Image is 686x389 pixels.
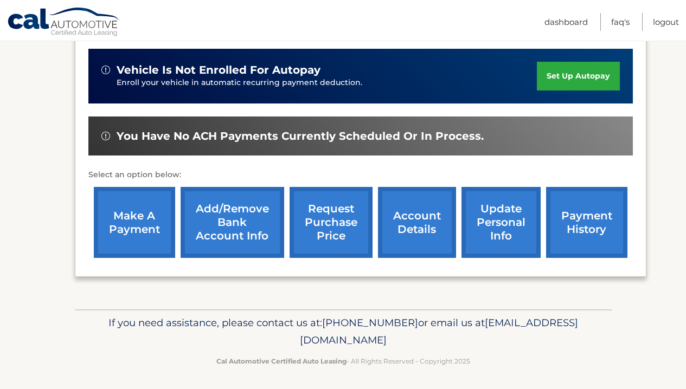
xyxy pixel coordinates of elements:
[94,187,175,258] a: make a payment
[117,77,537,89] p: Enroll your vehicle in automatic recurring payment deduction.
[82,314,605,349] p: If you need assistance, please contact us at: or email us at
[461,187,541,258] a: update personal info
[101,66,110,74] img: alert-white.svg
[290,187,373,258] a: request purchase price
[322,316,418,329] span: [PHONE_NUMBER]
[101,132,110,140] img: alert-white.svg
[117,63,320,77] span: vehicle is not enrolled for autopay
[546,187,627,258] a: payment history
[117,129,484,143] span: You have no ACH payments currently scheduled or in process.
[7,7,121,38] a: Cal Automotive
[88,168,633,181] p: Select an option below:
[653,13,679,31] a: Logout
[378,187,456,258] a: account details
[181,187,284,258] a: Add/Remove bank account info
[544,13,588,31] a: Dashboard
[537,62,619,90] a: set up autopay
[82,355,605,367] p: - All Rights Reserved - Copyright 2025
[300,316,578,346] span: [EMAIL_ADDRESS][DOMAIN_NAME]
[611,13,630,31] a: FAQ's
[216,357,347,365] strong: Cal Automotive Certified Auto Leasing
